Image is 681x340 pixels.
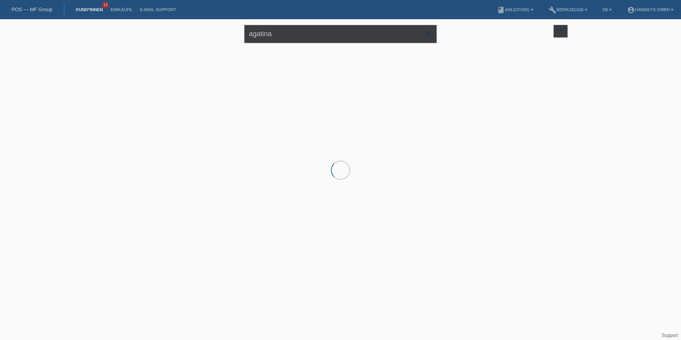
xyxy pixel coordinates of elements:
[549,6,556,14] i: build
[623,7,677,12] a: account_circleHandeys GmbH ▾
[627,6,635,14] i: account_circle
[497,6,505,14] i: book
[599,7,616,12] a: DE ▾
[556,27,565,35] i: filter_list
[72,7,107,12] a: Kund*innen
[244,25,437,43] input: Suche...
[493,7,537,12] a: bookAnleitung ▾
[662,333,678,338] a: Support
[102,2,109,8] span: 13
[107,7,136,12] a: Einkäufe
[12,7,52,12] a: POS — MF Group
[424,29,433,38] i: close
[545,7,591,12] a: buildWerkzeuge ▾
[136,7,180,12] a: E-Mail Support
